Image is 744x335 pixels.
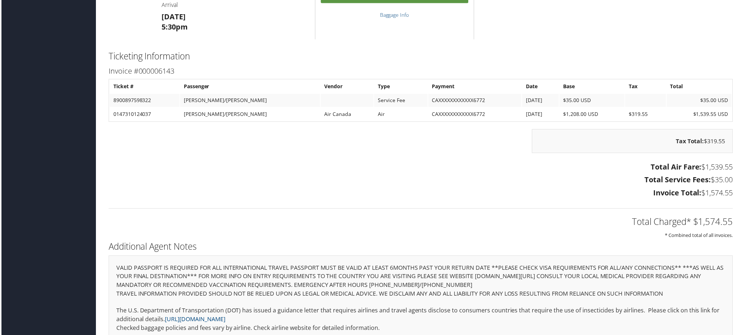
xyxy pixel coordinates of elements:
[429,80,522,93] th: Payment
[532,129,734,153] div: $319.55
[321,80,373,93] th: Vendor
[109,108,179,121] td: 0147310124037
[108,241,734,253] h2: Additional Agent Notes
[108,188,734,199] h3: $1,574.55
[161,1,309,9] h4: Arrival
[668,94,733,107] td: $35.00 USD
[109,94,179,107] td: 8900897598322
[321,108,373,121] td: Air Canada
[108,175,734,186] h3: $35.00
[668,80,733,93] th: Total
[560,80,625,93] th: Base
[161,12,185,22] strong: [DATE]
[115,290,726,300] p: TRAVEL INFORMATION PROVIDED SHOULD NOT BE RELIED UPON AS LEGAL OR MEDICAL ADVICE. WE DISCLAIM ANY...
[654,188,703,198] strong: Invoice Total:
[374,94,428,107] td: Service Fee
[523,108,559,121] td: [DATE]
[652,162,703,172] strong: Total Air Fare:
[179,94,320,107] td: [PERSON_NAME]/[PERSON_NAME]
[115,324,726,334] p: Checked baggage policies and fees vary by airline. Check airline website for detailed information.
[429,94,522,107] td: CAXXXXXXXXXXXX6772
[560,108,625,121] td: $1,208.00 USD
[179,80,320,93] th: Passenger
[179,108,320,121] td: [PERSON_NAME]/[PERSON_NAME]
[380,11,409,18] a: Baggage Info
[626,108,667,121] td: $319.55
[374,108,428,121] td: Air
[646,175,712,185] strong: Total Service Fees:
[108,50,734,62] h2: Ticketing Information
[164,316,225,324] a: [URL][DOMAIN_NAME]
[108,216,734,229] h2: Total Charged* $1,574.55
[161,22,187,32] strong: 5:30pm
[374,80,428,93] th: Type
[523,80,559,93] th: Date
[108,162,734,172] h3: $1,539.55
[677,137,705,145] strong: Tax Total:
[560,94,625,107] td: $35.00 USD
[108,66,734,76] h3: Invoice #000006143
[666,233,734,239] small: * Combined total of all invoices.
[626,80,667,93] th: Tax
[668,108,733,121] td: $1,539.55 USD
[523,94,559,107] td: [DATE]
[429,108,522,121] td: CAXXXXXXXXXXXX6772
[109,80,179,93] th: Ticket #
